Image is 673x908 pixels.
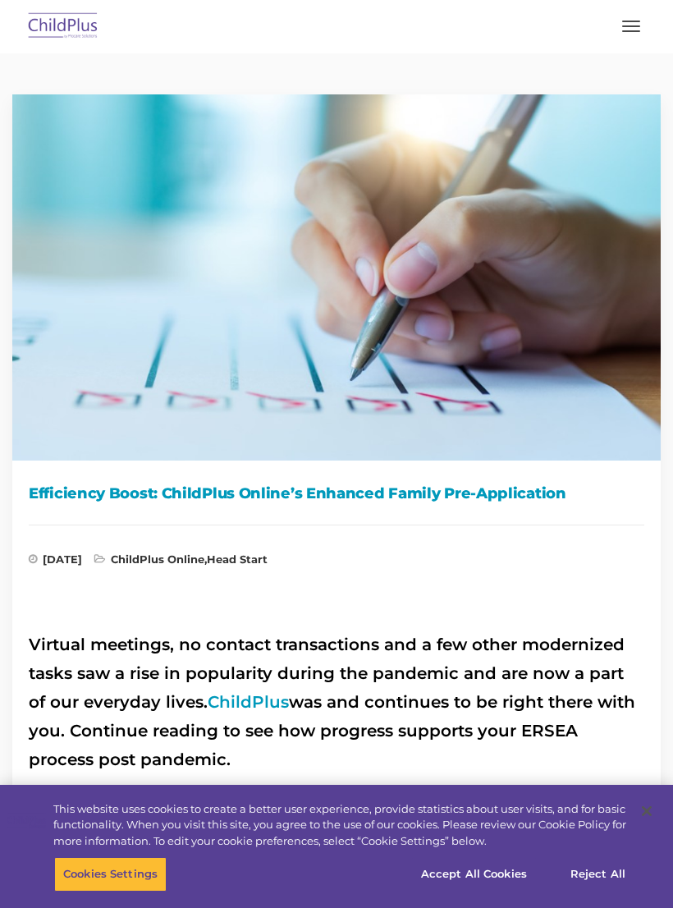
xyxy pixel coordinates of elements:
[94,554,268,571] span: ,
[412,857,536,892] button: Accept All Cookies
[629,793,665,829] button: Close
[29,481,644,506] h1: Efficiency Boost: ChildPlus Online’s Enhanced Family Pre-Application
[29,554,82,571] span: [DATE]
[54,857,167,892] button: Cookies Settings
[29,631,644,774] h2: Virtual meetings, no contact transactions and a few other modernized tasks saw a rise in populari...
[208,692,289,712] a: ChildPlus
[111,553,204,566] a: ChildPlus Online
[53,801,626,850] div: This website uses cookies to create a better user experience, provide statistics about user visit...
[547,857,649,892] button: Reject All
[25,7,102,46] img: ChildPlus by Procare Solutions
[207,553,268,566] a: Head Start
